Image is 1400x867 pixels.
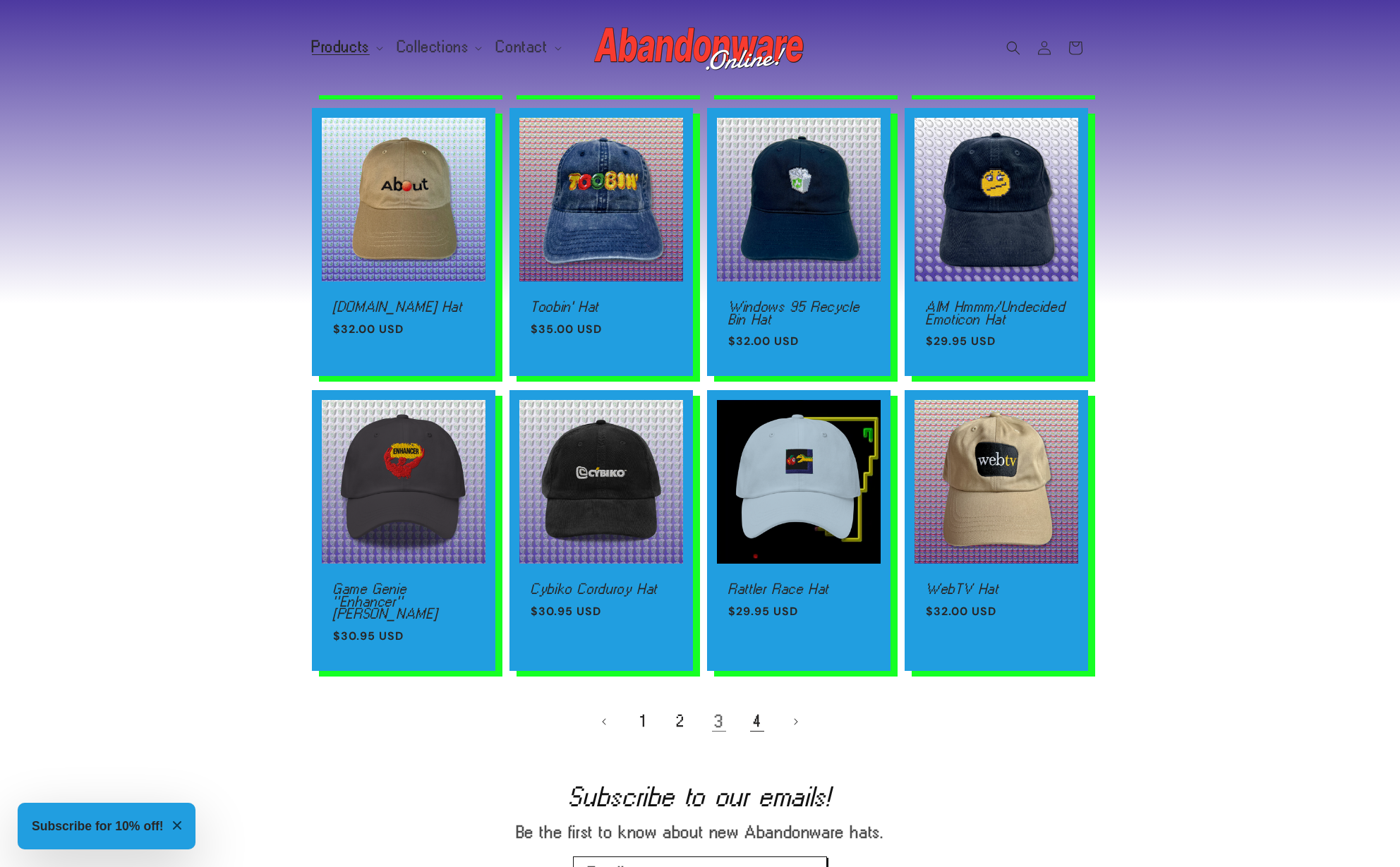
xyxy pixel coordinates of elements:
span: Products [312,41,370,54]
span: Collections [397,41,469,54]
a: Windows 95 Recycle Bin Hat [728,301,869,325]
a: Next page [780,706,811,737]
a: Page 3 [704,706,735,737]
summary: Products [303,32,389,62]
a: Abandonware [589,14,811,81]
a: Page 2 [665,706,696,737]
a: Toobin' Hat [531,301,672,313]
img: Abandonware [594,20,806,76]
a: WebTV Hat [926,583,1067,595]
a: AIM Hmmm/Undecided Emoticon Hat [926,301,1067,325]
summary: Collections [389,32,488,62]
h2: Subscribe to our emails! [64,785,1336,808]
a: Page 1 [627,706,658,737]
span: Contact [496,41,548,54]
p: Be the first to know about new Abandonware hats. [453,822,947,842]
a: Page 4 [742,706,773,737]
summary: Contact [488,32,567,62]
summary: Search [998,32,1029,63]
a: Game Genie "Enhancer" [PERSON_NAME] [333,583,474,620]
a: Cybiko Corduroy Hat [531,583,672,595]
nav: Pagination [312,706,1088,737]
a: Previous page [589,706,620,737]
a: Rattler Race Hat [728,583,869,595]
a: [DOMAIN_NAME] Hat [333,301,474,313]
